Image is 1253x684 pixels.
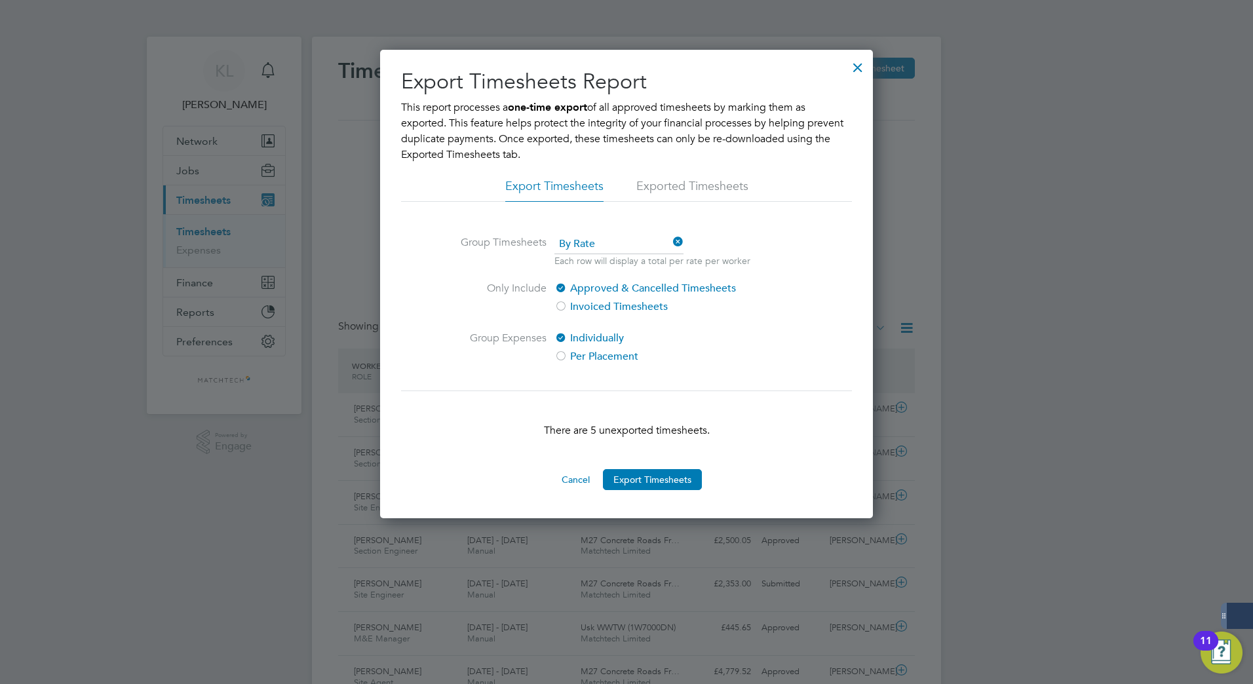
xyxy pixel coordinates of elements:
li: Export Timesheets [505,178,604,202]
p: This report processes a of all approved timesheets by marking them as exported. This feature help... [401,100,852,162]
p: There are 5 unexported timesheets. [401,423,852,438]
label: Approved & Cancelled Timesheets [554,280,774,296]
div: 11 [1200,641,1212,658]
b: one-time export [508,101,587,113]
button: Cancel [551,469,600,490]
label: Group Expenses [448,330,547,364]
label: Per Placement [554,349,774,364]
label: Individually [554,330,774,346]
span: By Rate [554,235,684,254]
h2: Export Timesheets Report [401,68,852,96]
p: Each row will display a total per rate per worker [554,254,750,267]
label: Only Include [448,280,547,314]
label: Group Timesheets [448,235,547,265]
li: Exported Timesheets [636,178,748,202]
label: Invoiced Timesheets [554,299,774,314]
button: Open Resource Center, 11 new notifications [1201,632,1243,674]
button: Export Timesheets [603,469,702,490]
